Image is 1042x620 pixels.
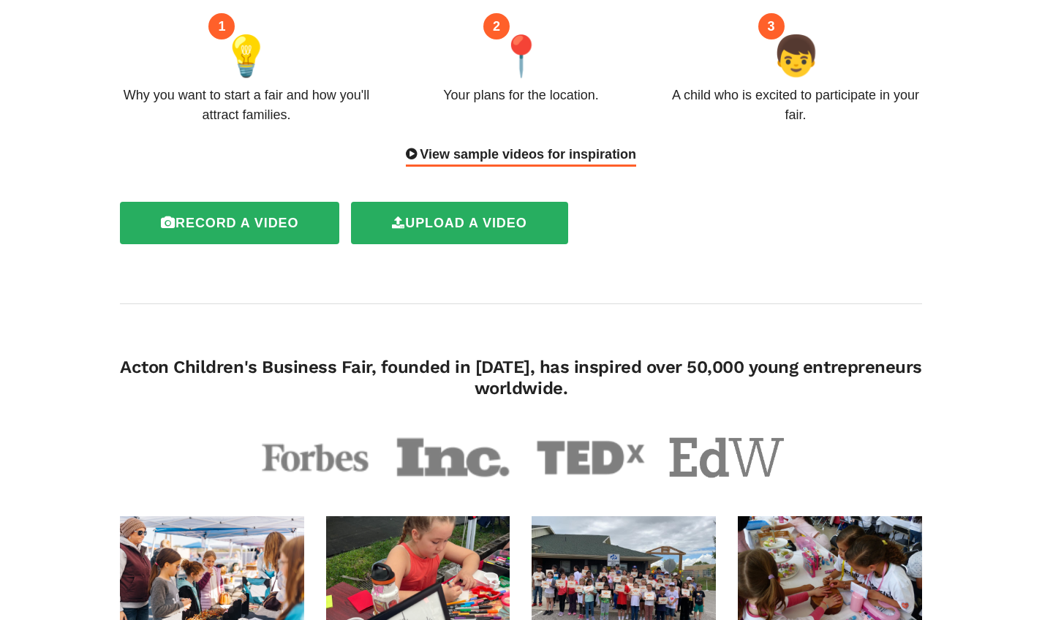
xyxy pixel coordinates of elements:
div: A child who is excited to participate in your fair. [669,86,922,125]
img: tedx-13a865a45376fdabb197df72506254416b52198507f0d7e8a0b1bf7ecf255dd6.png [532,434,648,481]
div: Why you want to start a fair and how you'll attract families. [120,86,373,125]
div: View sample videos for inspiration [406,145,636,167]
img: educationweek-b44e3a78a0cc50812acddf996c80439c68a45cffb8f3ee3cd50a8b6969dbcca9.png [669,437,785,478]
div: 1 [208,13,235,39]
div: 2 [483,13,510,39]
span: 📍 [497,26,545,86]
div: Your plans for the location. [443,86,598,105]
label: Upload a video [351,202,567,244]
img: forbes-fa5d64866bcb1cab5e5385ee4197b3af65bd4ce70a33c46b7494fa0b80b137fa.png [257,434,373,481]
span: 💡 [222,26,271,86]
span: 👦 [771,26,820,86]
img: inc-ff44fbf6c2e08814d02e9de779f5dfa52292b9cd745a9c9ba490939733b0a811.png [395,434,510,480]
label: Record a video [120,202,339,244]
div: 3 [758,13,785,39]
h4: Acton Children's Business Fair, founded in [DATE], has inspired over 50,000 young entrepreneurs w... [120,357,922,398]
